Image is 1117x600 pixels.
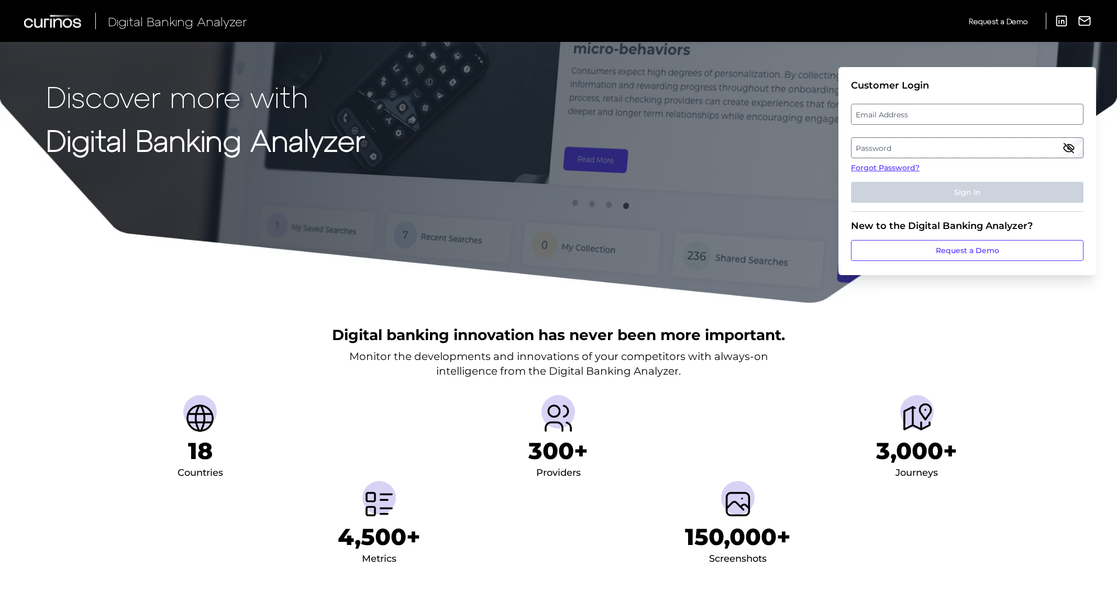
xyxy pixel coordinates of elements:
button: Sign In [851,182,1083,203]
h2: Digital banking innovation has never been more important. [332,325,785,345]
strong: Digital Banking Analyzer [46,122,365,157]
div: Metrics [362,551,396,568]
p: Discover more with [46,80,365,113]
div: Journeys [895,465,938,482]
span: Request a Demo [969,17,1027,26]
h1: 150,000+ [685,523,791,551]
img: Journeys [900,401,934,435]
label: Email Address [851,105,1082,124]
div: New to the Digital Banking Analyzer? [851,220,1083,232]
a: Request a Demo [851,240,1083,261]
div: Customer Login [851,80,1083,91]
img: Providers [541,401,575,435]
div: Countries [178,465,223,482]
img: Screenshots [721,487,755,521]
h1: 300+ [528,437,588,465]
label: Password [851,138,1082,157]
div: Providers [536,465,581,482]
h1: 4,500+ [338,523,421,551]
img: Curinos [24,15,83,28]
a: Request a Demo [969,13,1027,30]
img: Countries [183,401,217,435]
div: Screenshots [709,551,767,568]
h1: 18 [188,437,213,465]
img: Metrics [362,487,396,521]
span: Digital Banking Analyzer [108,14,247,29]
p: Monitor the developments and innovations of your competitors with always-on intelligence from the... [349,349,768,378]
a: Forgot Password? [851,162,1083,173]
h1: 3,000+ [876,437,957,465]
